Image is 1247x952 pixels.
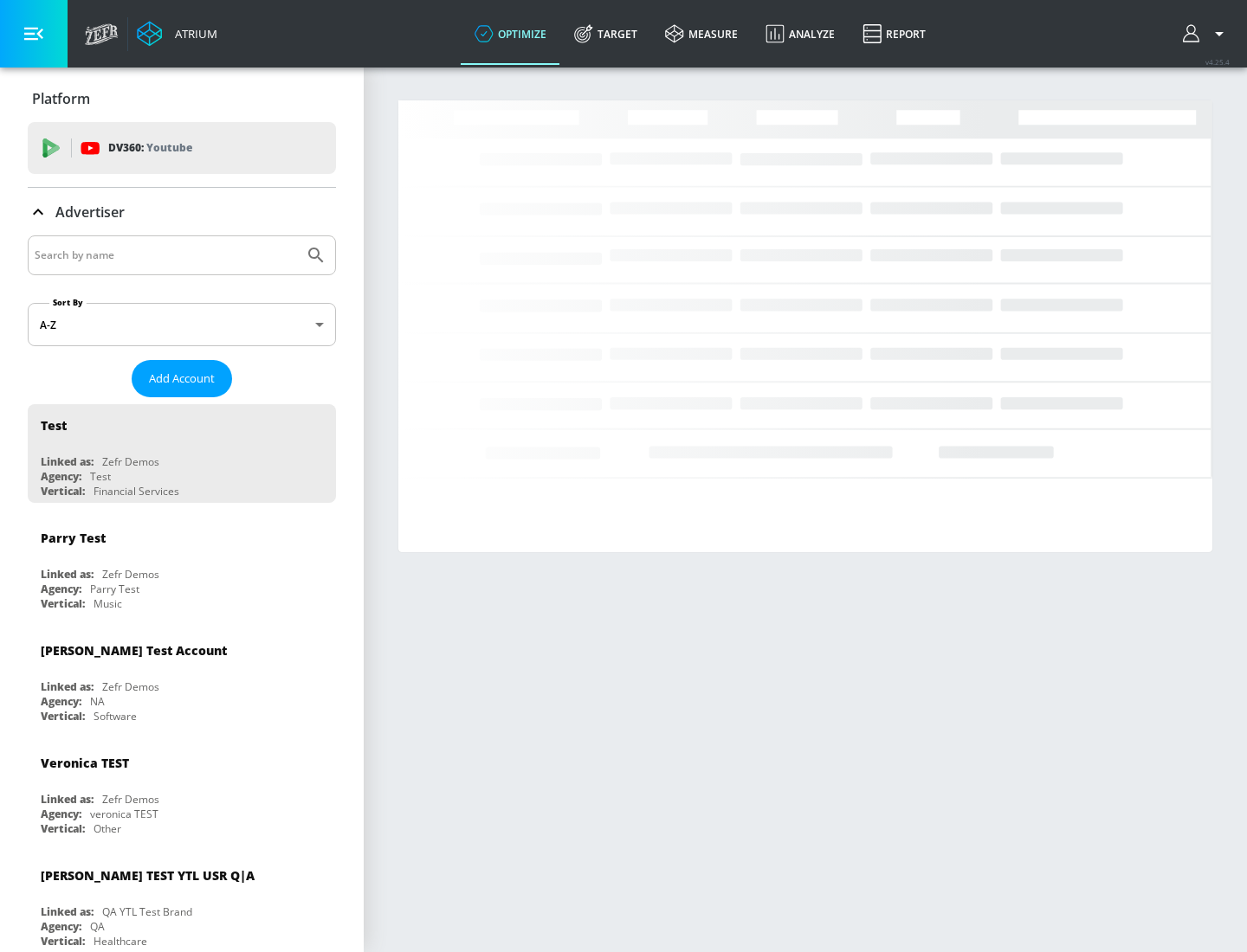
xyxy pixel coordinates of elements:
[102,792,159,807] div: Zefr Demos
[41,484,85,499] div: Vertical:
[41,807,81,821] div: Agency:
[90,582,139,596] div: Parry Test
[41,582,81,596] div: Agency:
[90,919,105,934] div: QA
[90,694,105,709] div: NA
[41,469,81,484] div: Agency:
[41,709,85,724] div: Vertical:
[41,792,94,807] div: Linked as:
[461,3,560,65] a: optimize
[94,596,122,611] div: Music
[41,694,81,709] div: Agency:
[651,3,752,65] a: measure
[94,934,147,949] div: Healthcare
[28,629,336,728] div: [PERSON_NAME] Test AccountLinked as:Zefr DemosAgency:NAVertical:Software
[28,74,336,123] div: Platform
[102,567,159,582] div: Zefr Demos
[849,3,940,65] a: Report
[41,567,94,582] div: Linked as:
[1205,57,1230,67] span: v 4.25.4
[94,484,179,499] div: Financial Services
[102,679,159,694] div: Zefr Demos
[28,517,336,615] div: Parry TestLinked as:Zefr DemosAgency:Parry TestVertical:Music
[90,469,111,484] div: Test
[41,530,106,546] div: Parry Test
[41,755,129,771] div: Veronica TEST
[102,904,192,919] div: QA YTL Test Brand
[168,26,217,42] div: Atrium
[41,596,85,611] div: Vertical:
[41,417,67,434] div: Test
[28,404,336,503] div: TestLinked as:Zefr DemosAgency:TestVertical:Financial Services
[94,821,121,836] div: Other
[41,679,94,694] div: Linked as:
[41,867,255,884] div: [PERSON_NAME] TEST YTL USR Q|A
[94,709,137,724] div: Software
[41,934,85,949] div: Vertical:
[35,244,297,267] input: Search by name
[90,807,158,821] div: veronica TEST
[149,369,215,389] span: Add Account
[41,904,94,919] div: Linked as:
[108,138,192,158] p: DV360:
[41,642,227,659] div: [PERSON_NAME] Test Account
[41,919,81,934] div: Agency:
[32,89,90,108] p: Platform
[102,454,159,469] div: Zefr Demos
[41,454,94,469] div: Linked as:
[28,303,336,346] div: A-Z
[28,742,336,840] div: Veronica TESTLinked as:Zefr DemosAgency:veronica TESTVertical:Other
[49,297,87,308] label: Sort By
[55,203,125,222] p: Advertiser
[146,138,192,157] p: Youtube
[28,122,336,174] div: DV360: Youtube
[41,821,85,836] div: Vertical:
[560,3,651,65] a: Target
[28,188,336,236] div: Advertiser
[137,21,217,47] a: Atrium
[752,3,849,65] a: Analyze
[132,360,232,397] button: Add Account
